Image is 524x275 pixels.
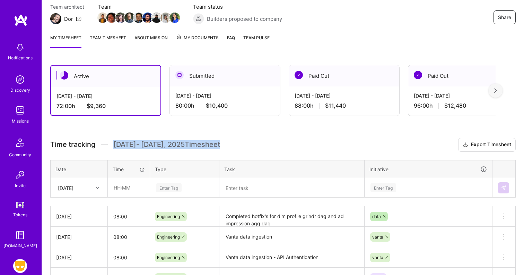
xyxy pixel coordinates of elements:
[494,10,516,24] button: Share
[16,202,24,208] img: tokens
[87,102,106,110] span: $9,360
[56,213,102,220] div: [DATE]
[463,141,468,149] i: icon Download
[193,3,282,10] span: Team status
[243,35,270,40] span: Team Pulse
[444,102,466,109] span: $12,480
[11,259,29,273] a: Grindr: Data + FE + CyberSecurity + QA
[142,12,153,23] img: Team Member Avatar
[160,12,171,23] img: Team Member Avatar
[108,228,150,246] input: HH:MM
[156,182,182,193] div: Enter Tag
[133,12,144,23] img: Team Member Avatar
[124,12,135,23] img: Team Member Avatar
[50,3,84,10] span: Team architect
[106,12,117,23] img: Team Member Avatar
[13,73,27,86] img: discovery
[134,12,143,24] a: Team Member Avatar
[97,12,108,23] img: Team Member Avatar
[176,34,219,48] a: My Documents
[414,102,513,109] div: 96:00 h
[13,228,27,242] img: guide book
[60,71,68,80] img: Active
[116,12,125,24] a: Team Member Avatar
[96,186,99,190] i: icon Chevron
[501,185,506,191] img: Submit
[220,227,364,247] textarea: Vanta data ingestion
[370,182,396,193] div: Enter Tag
[56,92,155,100] div: [DATE] - [DATE]
[50,13,61,24] img: Team Architect
[3,242,37,249] div: [DOMAIN_NAME]
[50,34,81,48] a: My timesheet
[325,102,346,109] span: $11,440
[8,54,33,61] div: Notifications
[56,233,102,241] div: [DATE]
[220,207,364,226] textarea: Completed hotfix's for dim profile grindr dag and ad impression agg dag
[107,12,116,24] a: Team Member Avatar
[90,34,126,48] a: Team timesheet
[193,13,204,24] img: Builders proposed to company
[175,71,184,79] img: Submitted
[170,12,179,24] a: Team Member Avatar
[13,40,27,54] img: bell
[169,12,180,23] img: Team Member Avatar
[161,12,170,24] a: Team Member Avatar
[56,102,155,110] div: 72:00 h
[157,255,180,260] span: Engineering
[113,140,220,149] span: [DATE] - [DATE] , 2025 Timesheet
[13,168,27,182] img: Invite
[9,151,31,158] div: Community
[134,34,168,48] a: About Mission
[157,214,180,219] span: Engineering
[414,92,513,99] div: [DATE] - [DATE]
[13,103,27,117] img: teamwork
[157,234,180,240] span: Engineering
[108,207,150,226] input: HH:MM
[50,140,95,149] span: Time tracking
[170,65,280,86] div: Submitted
[243,34,270,48] a: Team Pulse
[76,16,81,22] i: icon Mail
[12,134,28,151] img: Community
[220,248,364,267] textarea: Vanta data ingestion - API Authentication
[51,66,160,87] div: Active
[176,34,219,42] span: My Documents
[207,15,282,23] span: Builders proposed to company
[372,255,383,260] span: vanta
[206,102,228,109] span: $10,400
[56,254,102,261] div: [DATE]
[369,165,487,173] div: Initiative
[175,102,274,109] div: 80:00 h
[115,12,126,23] img: Team Member Avatar
[13,211,27,218] div: Tokens
[295,92,394,99] div: [DATE] - [DATE]
[175,92,274,99] div: [DATE] - [DATE]
[98,3,179,10] span: Team
[289,65,399,86] div: Paid Out
[15,182,26,189] div: Invite
[14,14,28,26] img: logo
[458,138,516,152] button: Export Timesheet
[13,259,27,273] img: Grindr: Data + FE + CyberSecurity + QA
[227,34,235,48] a: FAQ
[51,160,108,178] th: Date
[10,86,30,94] div: Discovery
[372,234,383,240] span: vanta
[108,248,150,267] input: HH:MM
[408,65,518,86] div: Paid Out
[498,14,511,21] span: Share
[12,117,29,125] div: Missions
[414,71,422,79] img: Paid Out
[58,184,73,191] div: [DATE]
[64,15,73,23] div: Dor
[125,12,134,24] a: Team Member Avatar
[151,12,162,23] img: Team Member Avatar
[152,12,161,24] a: Team Member Avatar
[143,12,152,24] a: Team Member Avatar
[295,71,303,79] img: Paid Out
[150,160,219,178] th: Type
[98,12,107,24] a: Team Member Avatar
[108,178,149,197] input: HH:MM
[372,214,381,219] span: data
